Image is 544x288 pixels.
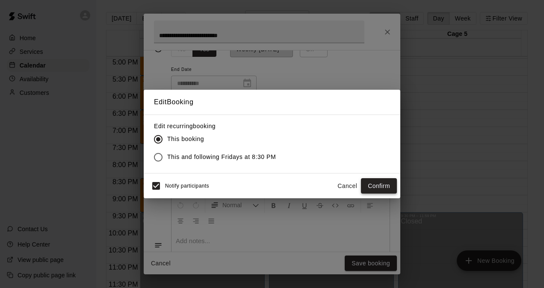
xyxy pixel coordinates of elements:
span: This booking [167,135,204,144]
span: Notify participants [165,183,209,189]
h2: Edit Booking [144,90,400,115]
label: Edit recurring booking [154,122,283,130]
span: This and following Fridays at 8:30 PM [167,153,276,162]
button: Cancel [334,178,361,194]
button: Confirm [361,178,397,194]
